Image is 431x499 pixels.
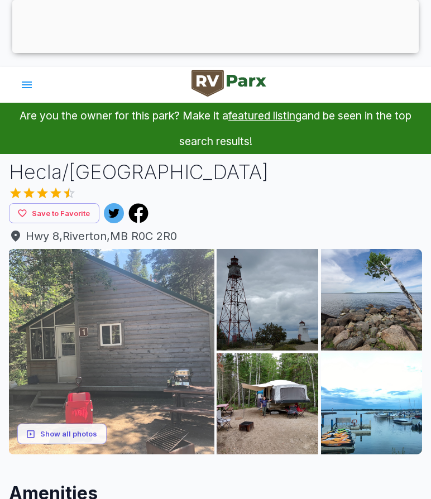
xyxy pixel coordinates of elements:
[13,71,40,98] button: account of current user
[228,109,301,122] a: featured listing
[191,70,266,100] a: RVParx Logo
[217,249,318,350] img: AAcXr8pOmM5cCq1g9k2oI5Ao78_lU619GHtspVEeHIAkePosRLhYnEu6WxrCMhyeIfCLS9C_bhwNUTxRjWBAl26alza762lYK...
[321,353,422,454] img: AAcXr8oXGm7GY8CHI2TkTIDC1KtV95LNCIqowfCwXc4U29CfJjMpi1V9us5Sfl8QsTQ_rOJdoq83OlIBHWgTZMMDUhSk3V2hA...
[9,228,422,244] a: Hwy 8,Riverton,MB R0C 2R0
[17,424,107,444] button: Show all photos
[9,203,99,224] button: Save to Favorite
[13,103,418,154] p: Are you the owner for this park? Make it a and be seen in the top search results!
[9,228,422,244] span: Hwy 8 , Riverton , MB R0C 2R0
[191,70,266,97] img: RVParx Logo
[9,249,214,454] img: AAcXr8q5Yfushrx-w0eQEYKwTPYgiZjIceW_lWfczxgfDQSNE067e8kz04ALRFOCzvuWxCVU9CKhQOluTSpnckwxtXfaE4Hiz...
[217,353,318,454] img: AAcXr8oO9S7irUaRz8P_oo5RUHoSJUoqdN6x5CAxwcXBfFZyPhQ157eEvsawD4Gd3LMH5tMyJ9k3RdPlunsq7xE_jQe9Qbj9d...
[321,249,422,350] img: AAcXr8oKrn1b3Ce5ss9Gw0W0P7jOjstNvD0V_paSoNSqjXDP0VPB_z5PYuRO5Upvu88RE7PO2QvZ028WW0dmwE3CPTHi180Td...
[9,159,422,186] h1: Hecla/[GEOGRAPHIC_DATA]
